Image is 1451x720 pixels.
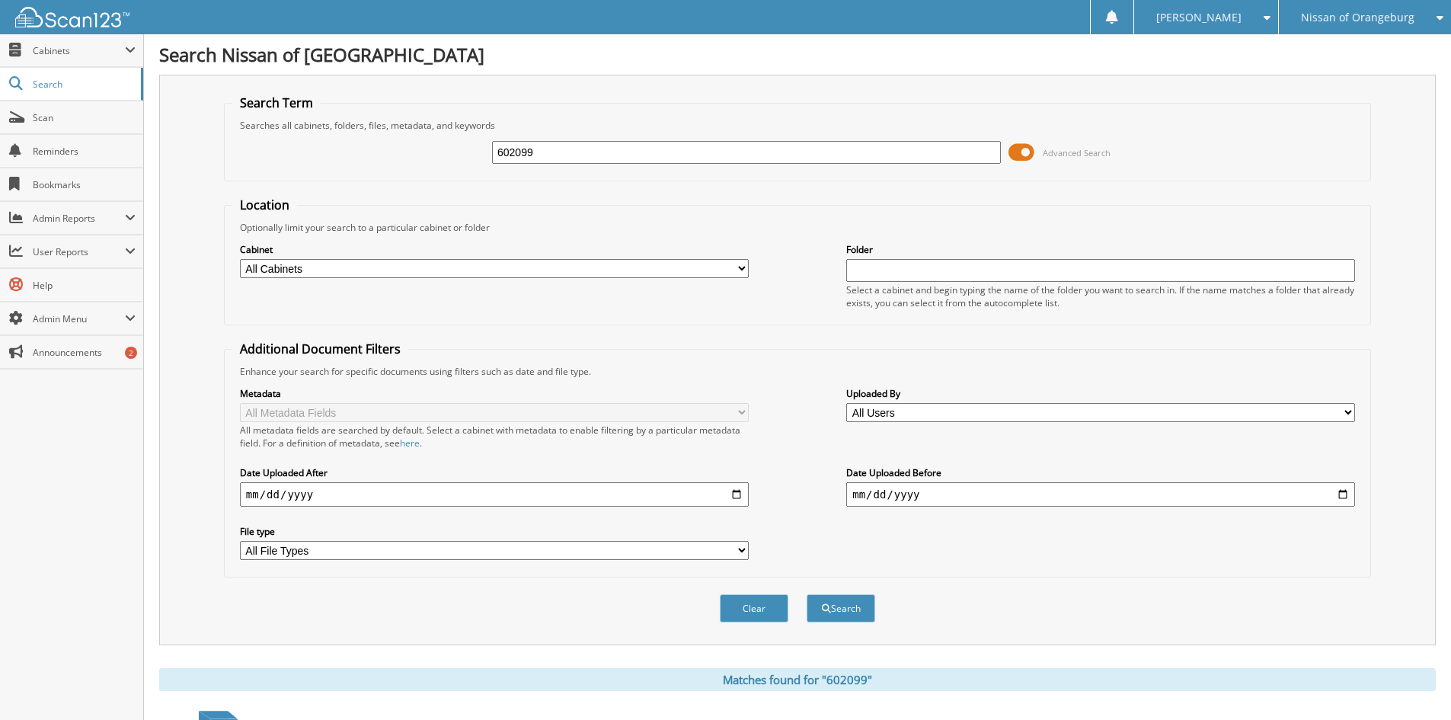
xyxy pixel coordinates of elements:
[240,482,749,507] input: start
[1301,13,1414,22] span: Nissan of Orangeburg
[33,279,136,292] span: Help
[33,178,136,191] span: Bookmarks
[15,7,129,27] img: scan123-logo-white.svg
[240,243,749,256] label: Cabinet
[846,387,1355,400] label: Uploaded By
[33,111,136,124] span: Scan
[1156,13,1242,22] span: [PERSON_NAME]
[33,312,125,325] span: Admin Menu
[846,243,1355,256] label: Folder
[33,245,125,258] span: User Reports
[400,437,420,450] a: here
[159,42,1436,67] h1: Search Nissan of [GEOGRAPHIC_DATA]
[232,119,1363,132] div: Searches all cabinets, folders, files, metadata, and keywords
[240,387,749,400] label: Metadata
[159,668,1436,691] div: Matches found for "602099"
[33,44,125,57] span: Cabinets
[846,283,1355,309] div: Select a cabinet and begin typing the name of the folder you want to search in. If the name match...
[846,482,1355,507] input: end
[720,594,788,622] button: Clear
[33,78,133,91] span: Search
[232,341,408,357] legend: Additional Document Filters
[240,525,749,538] label: File type
[1043,147,1111,158] span: Advanced Search
[125,347,137,359] div: 2
[240,424,749,450] div: All metadata fields are searched by default. Select a cabinet with metadata to enable filtering b...
[33,346,136,359] span: Announcements
[33,145,136,158] span: Reminders
[232,197,297,213] legend: Location
[232,94,321,111] legend: Search Term
[232,365,1363,378] div: Enhance your search for specific documents using filters such as date and file type.
[33,212,125,225] span: Admin Reports
[240,466,749,479] label: Date Uploaded After
[807,594,875,622] button: Search
[232,221,1363,234] div: Optionally limit your search to a particular cabinet or folder
[846,466,1355,479] label: Date Uploaded Before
